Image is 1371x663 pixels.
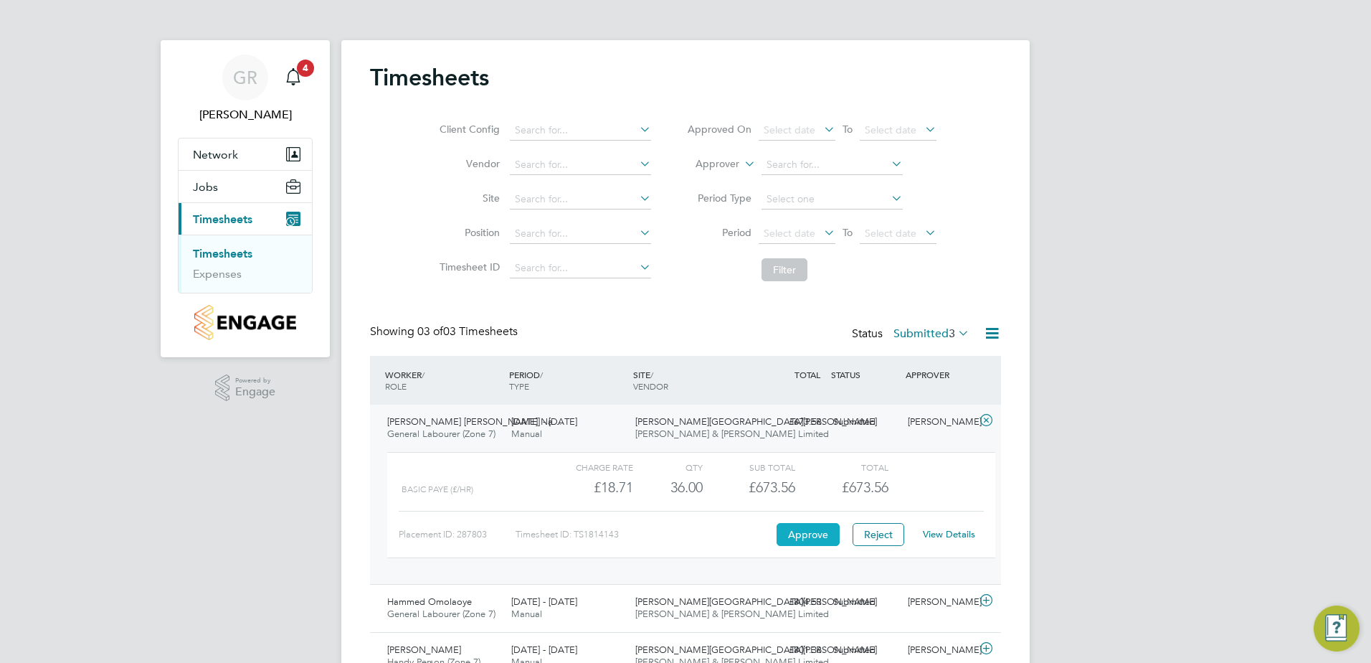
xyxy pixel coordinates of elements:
span: [PERSON_NAME] [387,644,461,656]
div: £673.56 [703,476,795,499]
span: Timesheets [193,212,252,226]
span: Engage [235,386,275,398]
span: Select date [865,123,916,136]
span: General Labourer (Zone 7) [387,608,495,620]
span: GR [233,68,257,87]
div: [PERSON_NAME] [902,639,977,662]
span: / [650,369,653,380]
label: Period Type [687,192,751,204]
label: Approved On [687,123,751,136]
div: £801.36 [753,639,827,662]
div: Submitted [827,591,902,614]
span: Manual [511,428,542,440]
span: [DATE] - [DATE] [511,415,577,428]
div: Submitted [827,410,902,434]
span: ROLE [385,380,407,392]
span: / [540,369,543,380]
div: Submitted [827,639,902,662]
div: 36.00 [633,476,703,499]
span: £673.56 [842,479,888,496]
span: [PERSON_NAME][GEOGRAPHIC_DATA][PERSON_NAME] [635,415,877,428]
label: Position [435,226,500,239]
span: Network [193,148,238,161]
input: Search for... [762,155,903,175]
div: PERIOD [506,362,630,399]
div: £804.53 [753,591,827,614]
label: Approver [675,157,739,171]
button: Network [179,138,312,170]
input: Search for... [510,258,651,278]
span: VENDOR [633,380,668,392]
div: Total [795,459,888,476]
span: Select date [764,123,815,136]
input: Search for... [510,155,651,175]
div: Timesheet ID: TS1814143 [516,523,773,546]
span: TOTAL [794,369,820,380]
a: GR[PERSON_NAME] [178,55,313,123]
input: Search for... [510,189,651,210]
a: Timesheets [193,247,252,260]
label: Site [435,192,500,204]
span: Manual [511,608,542,620]
button: Engage Resource Center [1314,606,1360,652]
span: [DATE] - [DATE] [511,644,577,656]
span: TYPE [509,380,529,392]
span: [PERSON_NAME] & [PERSON_NAME] Limited [635,428,829,440]
span: [PERSON_NAME][GEOGRAPHIC_DATA][PERSON_NAME] [635,644,877,656]
span: [DATE] - [DATE] [511,596,577,608]
div: SITE [630,362,754,399]
div: £673.56 [753,410,827,434]
div: [PERSON_NAME] [902,591,977,614]
div: [PERSON_NAME] [902,410,977,434]
span: Select date [764,227,815,240]
span: / [422,369,424,380]
div: APPROVER [902,362,977,387]
span: Select date [865,227,916,240]
span: [PERSON_NAME][GEOGRAPHIC_DATA][PERSON_NAME] [635,596,877,608]
a: Powered byEngage [215,375,276,402]
div: WORKER [381,362,506,399]
nav: Main navigation [161,40,330,357]
label: Period [687,226,751,239]
input: Search for... [510,224,651,244]
span: 03 of [417,324,443,339]
div: STATUS [827,362,902,387]
span: BASIC PAYE (£/HR) [402,484,473,494]
span: General Labourer (Zone 7) [387,428,495,440]
a: View Details [923,528,975,540]
div: Showing [370,324,521,339]
h2: Timesheets [370,63,489,92]
span: Jobs [193,180,218,194]
input: Search for... [510,121,651,141]
a: Go to home page [178,305,313,340]
button: Approve [777,523,840,546]
a: Expenses [193,267,242,281]
span: To [838,223,857,242]
span: 03 Timesheets [417,324,518,339]
div: £18.71 [541,476,633,499]
span: 4 [297,60,314,77]
label: Submitted [893,326,969,341]
div: Status [852,324,972,344]
span: [PERSON_NAME] [PERSON_NAME] Na… [387,415,562,428]
button: Reject [853,523,904,546]
span: [PERSON_NAME] & [PERSON_NAME] Limited [635,608,829,620]
a: 4 [279,55,308,100]
span: Graham Richardson [178,106,313,123]
input: Select one [762,189,903,210]
span: Hammed Omolaoye [387,596,472,608]
button: Filter [762,258,807,281]
div: Placement ID: 287803 [399,523,516,546]
label: Client Config [435,123,500,136]
button: Timesheets [179,203,312,235]
label: Vendor [435,157,500,170]
span: To [838,120,857,138]
img: countryside-properties-logo-retina.png [194,305,295,340]
button: Jobs [179,171,312,202]
span: 3 [949,326,955,341]
div: Timesheets [179,235,312,293]
div: Sub Total [703,459,795,476]
span: Powered by [235,375,275,387]
div: QTY [633,459,703,476]
div: Charge rate [541,459,633,476]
